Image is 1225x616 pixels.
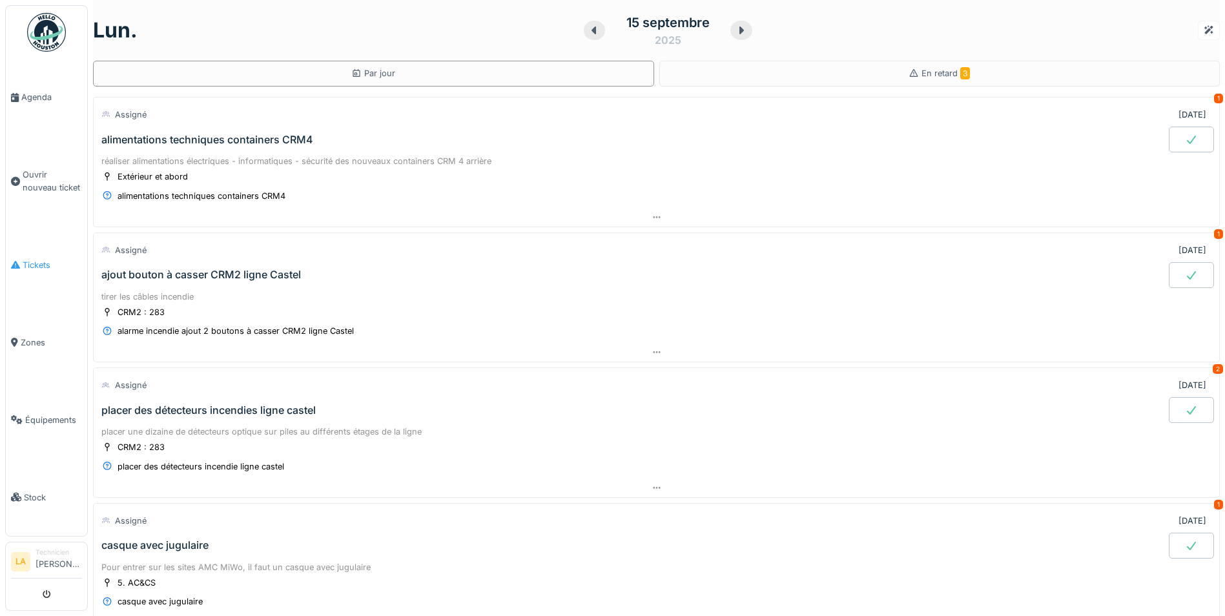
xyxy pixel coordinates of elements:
div: [DATE] [1179,244,1206,256]
div: [DATE] [1179,379,1206,391]
div: 1 [1214,94,1223,103]
a: Stock [6,458,87,536]
div: Assigné [115,244,147,256]
img: Badge_color-CXgf-gQk.svg [27,13,66,52]
a: Zones [6,303,87,381]
div: 2 [1213,364,1223,374]
a: Ouvrir nouveau ticket [6,136,87,226]
span: Ouvrir nouveau ticket [23,169,82,193]
div: alarme incendie ajout 2 boutons à casser CRM2 ligne Castel [118,325,354,337]
span: Stock [24,491,82,504]
div: Par jour [351,67,395,79]
div: Extérieur et abord [118,170,188,183]
div: 15 septembre [626,13,710,32]
div: CRM2 : 283 [118,306,165,318]
div: Assigné [115,379,147,391]
div: CRM2 : 283 [118,441,165,453]
span: Agenda [21,91,82,103]
li: LA [11,552,30,571]
div: placer des détecteurs incendies ligne castel [101,404,316,416]
span: En retard [921,68,970,78]
div: placer une dizaine de détecteurs optique sur piles au différents étages de la ligne [101,426,1211,438]
a: LA Technicien[PERSON_NAME] [11,548,82,579]
div: tirer les câbles incendie [101,291,1211,303]
div: casque avec jugulaire [118,595,203,608]
span: 3 [960,67,970,79]
a: Tickets [6,226,87,303]
div: casque avec jugulaire [101,539,209,551]
div: alimentations techniques containers CRM4 [118,190,285,202]
div: 5. AC&CS [118,577,156,589]
h1: lun. [93,18,138,43]
div: alimentations techniques containers CRM4 [101,134,313,146]
div: réaliser alimentations électriques - informatiques - sécurité des nouveaux containers CRM 4 arrière [101,155,1211,167]
div: Assigné [115,108,147,121]
div: ajout bouton à casser CRM2 ligne Castel [101,269,301,281]
span: Tickets [23,259,82,271]
a: Équipements [6,381,87,458]
div: [DATE] [1179,108,1206,121]
span: Zones [21,336,82,349]
div: Pour entrer sur les sites AMC MiWo, il faut un casque avec jugulaire [101,561,1211,573]
li: [PERSON_NAME] [36,548,82,575]
div: 1 [1214,229,1223,239]
div: Assigné [115,515,147,527]
span: Équipements [25,414,82,426]
div: Technicien [36,548,82,557]
div: placer des détecteurs incendie ligne castel [118,460,284,473]
div: [DATE] [1179,515,1206,527]
a: Agenda [6,59,87,136]
div: 2025 [655,32,681,48]
div: 1 [1214,500,1223,509]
